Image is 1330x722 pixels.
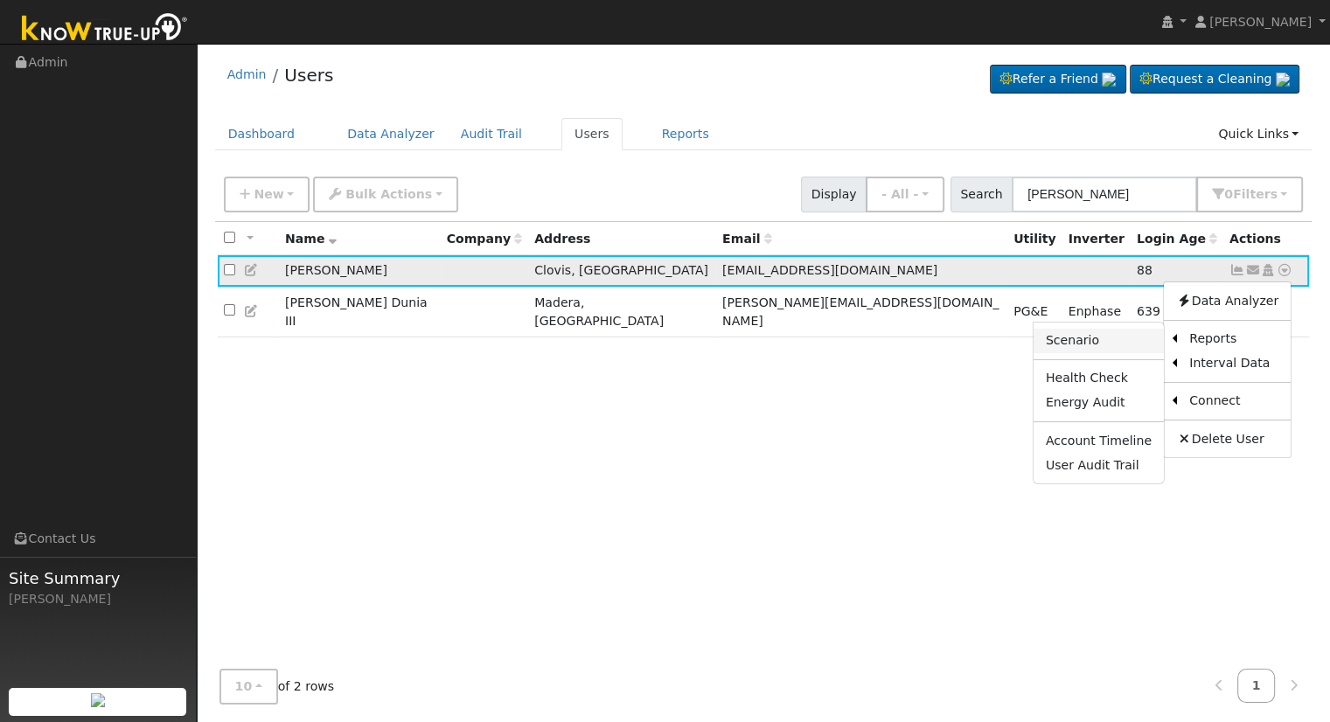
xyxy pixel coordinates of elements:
a: Energy Audit Report [1034,391,1164,415]
a: Refer a Friend [990,65,1126,94]
input: Search [1012,177,1197,212]
a: Login As [1260,263,1276,277]
div: Address [534,230,710,248]
a: Users [561,118,623,150]
button: - All - [866,177,944,212]
span: Name [285,232,337,246]
a: Request a Cleaning [1130,65,1299,94]
img: Know True-Up [13,10,197,49]
a: Scenario Report [1034,329,1164,353]
div: Utility [1013,230,1056,248]
a: User Audit Trail [1034,453,1164,477]
a: Health Check Report [1034,366,1164,391]
img: retrieve [1276,73,1290,87]
img: retrieve [91,693,105,707]
img: retrieve [1102,73,1116,87]
a: Quick Links [1205,118,1312,150]
a: Users [284,65,333,86]
a: Data Analyzer [334,118,448,150]
a: Reports [649,118,722,150]
td: [PERSON_NAME] Dunia III [279,287,441,337]
a: Account Timeline Report [1034,428,1164,453]
a: Delete User [1164,427,1291,451]
div: [PERSON_NAME] [9,590,187,608]
span: PG&E [1013,304,1048,318]
button: 10 [219,669,278,705]
span: Days since last login [1137,232,1217,246]
span: Bulk Actions [345,187,432,201]
td: Clovis, [GEOGRAPHIC_DATA] [528,255,716,288]
a: Audit Trail [448,118,535,150]
span: Email [722,232,771,246]
span: 01/14/2024 11:08:29 AM [1137,304,1160,318]
div: Actions [1229,230,1303,248]
span: Company name [447,232,522,246]
a: Connect [1177,389,1291,413]
td: [PERSON_NAME] [279,255,441,288]
button: Bulk Actions [313,177,457,212]
a: rickdunia@gmail.com [1245,261,1261,280]
a: Edit User [244,304,260,318]
div: Inverter [1069,230,1125,248]
span: Enphase [1069,304,1121,318]
span: 10 [235,679,253,693]
a: 1 [1237,669,1276,703]
span: [EMAIL_ADDRESS][DOMAIN_NAME] [722,263,937,277]
span: Search [950,177,1013,212]
a: Other actions [1277,261,1292,280]
span: New [254,187,283,201]
span: Display [801,177,867,212]
a: Edit User [244,263,260,277]
a: Reports [1177,327,1291,351]
a: Dashboard [215,118,309,150]
span: s [1270,187,1277,201]
span: Site Summary [9,566,187,590]
a: Not connected [1229,263,1245,277]
button: 0Filters [1196,177,1303,212]
button: New [224,177,310,212]
a: Interval Data [1177,351,1291,376]
span: Filter [1233,187,1278,201]
span: [PERSON_NAME][EMAIL_ADDRESS][DOMAIN_NAME] [722,295,999,328]
span: 07/18/2025 8:34:16 PM [1137,263,1152,277]
td: Madera, [GEOGRAPHIC_DATA] [528,287,716,337]
span: of 2 rows [219,669,335,705]
a: Admin [227,67,267,81]
span: [PERSON_NAME] [1209,15,1312,29]
a: Data Analyzer [1164,288,1291,313]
